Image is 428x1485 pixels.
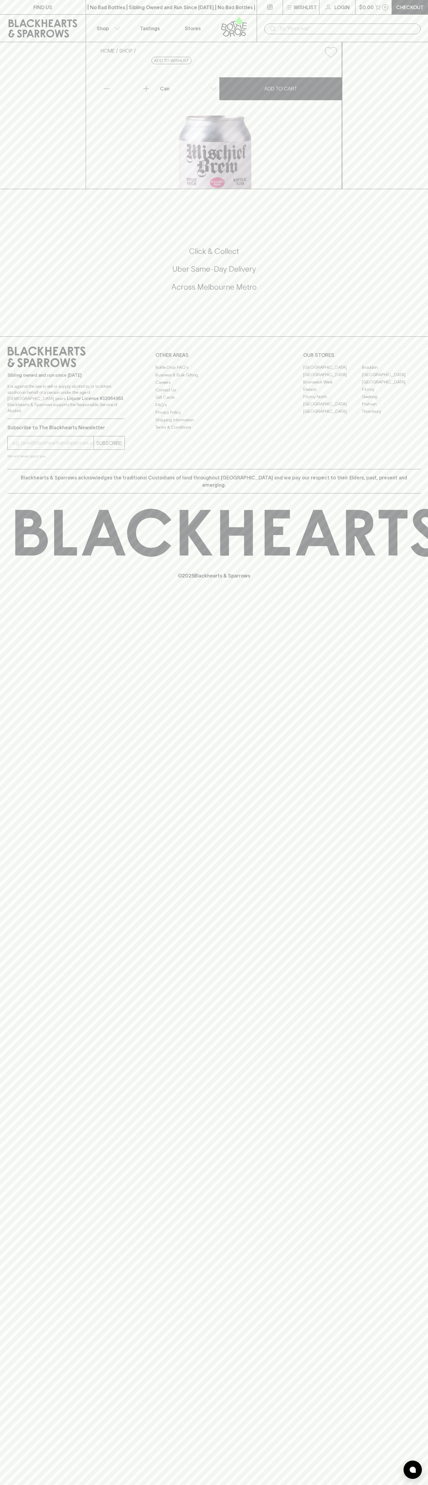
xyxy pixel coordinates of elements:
p: Blackhearts & Sparrows acknowledges the traditional Custodians of land throughout [GEOGRAPHIC_DAT... [12,474,416,489]
p: Shop [97,25,109,32]
p: $0.00 [359,4,374,11]
a: Bottle Drop FAQ's [155,364,273,371]
a: Contact Us [155,386,273,394]
a: [GEOGRAPHIC_DATA] [303,371,362,378]
input: e.g. jane@blackheartsandsparrows.com.au [12,438,94,448]
h5: Across Melbourne Metro [7,282,421,292]
p: Subscribe to The Blackhearts Newsletter [7,424,125,431]
a: Gift Cards [155,394,273,401]
strong: Liquor License #32064953 [67,396,123,401]
input: Try "Pinot noir" [279,24,416,34]
p: 0 [384,5,386,9]
a: Elwood [303,386,362,393]
a: Thornbury [362,408,421,415]
p: ADD TO CART [264,85,297,92]
p: Login [334,4,350,11]
a: [GEOGRAPHIC_DATA] [362,371,421,378]
a: Privacy Policy [155,409,273,416]
a: [GEOGRAPHIC_DATA] [303,364,362,371]
a: Tastings [128,15,171,42]
a: Brunswick West [303,378,362,386]
a: Fitzroy North [303,393,362,400]
img: 37019.png [96,63,342,189]
a: SHOP [119,48,132,53]
p: OUR STORES [303,351,421,359]
div: Can [158,82,219,95]
p: Stores [185,25,201,32]
button: Add to wishlist [322,45,339,60]
a: [GEOGRAPHIC_DATA] [303,400,362,408]
h5: Click & Collect [7,246,421,256]
a: [GEOGRAPHIC_DATA] [303,408,362,415]
img: bubble-icon [410,1467,416,1473]
p: OTHER AREAS [155,351,273,359]
a: FAQ's [155,401,273,409]
a: Geelong [362,393,421,400]
p: Tastings [140,25,160,32]
p: SUBSCRIBE [96,439,122,447]
a: Business & Bulk Gifting [155,371,273,379]
a: Terms & Conditions [155,424,273,431]
p: Can [160,85,169,92]
button: SUBSCRIBE [94,436,125,449]
p: Checkout [396,4,424,11]
a: HOME [101,48,115,53]
p: Sibling owned and run since [DATE] [7,372,125,378]
div: Call to action block [7,222,421,324]
a: Stores [171,15,214,42]
button: ADD TO CART [219,77,342,100]
a: Prahran [362,400,421,408]
p: It is against the law to sell or supply alcohol to, or to obtain alcohol on behalf of a person un... [7,383,125,414]
p: We will never spam you [7,453,125,459]
a: Careers [155,379,273,386]
a: Shipping Information [155,416,273,424]
h5: Uber Same-Day Delivery [7,264,421,274]
p: Wishlist [294,4,317,11]
a: Braddon [362,364,421,371]
a: Fitzroy [362,386,421,393]
a: [GEOGRAPHIC_DATA] [362,378,421,386]
button: Add to wishlist [151,57,192,64]
p: FIND US [33,4,52,11]
button: Shop [86,15,129,42]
